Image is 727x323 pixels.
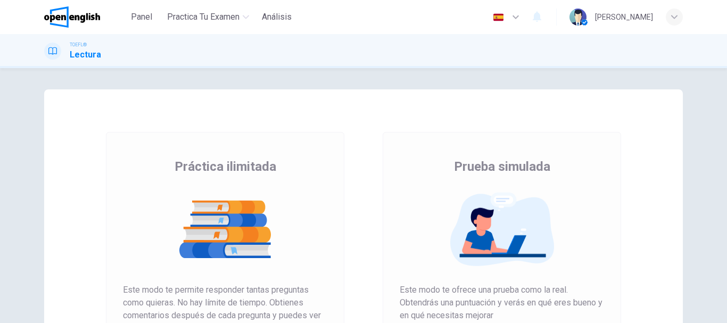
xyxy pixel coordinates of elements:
h1: Lectura [70,48,101,61]
button: Análisis [258,7,296,27]
span: Prueba simulada [454,158,550,175]
img: OpenEnglish logo [44,6,100,28]
img: Profile picture [569,9,586,26]
div: [PERSON_NAME] [595,11,653,23]
span: TOEFL® [70,41,87,48]
button: Panel [125,7,159,27]
span: Práctica ilimitada [175,158,276,175]
span: Este modo te ofrece una prueba como la real. Obtendrás una puntuación y verás en qué eres bueno y... [400,284,604,322]
span: Análisis [262,11,292,23]
a: OpenEnglish logo [44,6,125,28]
span: Panel [131,11,152,23]
img: es [492,13,505,21]
span: Practica tu examen [167,11,239,23]
button: Practica tu examen [163,7,253,27]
